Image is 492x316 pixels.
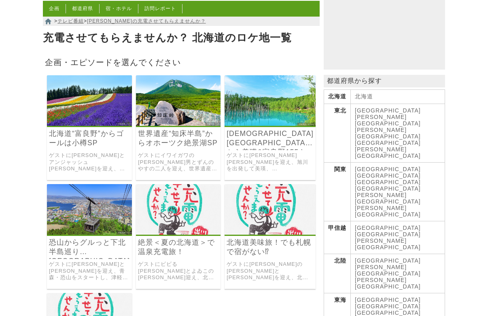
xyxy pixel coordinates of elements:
[355,231,421,238] a: [GEOGRAPHIC_DATA]
[136,184,221,235] img: 出川哲朗の充電させてもらえませんか？ 絶景だ！北の大地を137キロ！川湯温泉から”クッシー伝説”の屈斜路湖へ！ゴールは”この世の果て”野付半島ですがビビる大木が絶好調すぎてヤバいよヤバいよSP
[138,261,218,281] a: ゲストにビビる[PERSON_NAME]とよゐこの[PERSON_NAME]迎え、北海道の川湯温泉から”この世の果て”野付半島を目指した温泉の旅。
[355,238,421,250] a: [PERSON_NAME][GEOGRAPHIC_DATA]
[225,75,316,126] img: 出川哲朗の充電させてもらえませんか？ あぁ夏の北海道！ 超パワスポ神居古潭から絶景すぎるぞ美瑛&富良野155キロ！ ですがゲゲっ宿が満室だヤバいよ²SP
[49,238,130,257] a: 恐山からグルっと下北半島巡り[GEOGRAPHIC_DATA]
[355,146,421,159] a: [PERSON_NAME][GEOGRAPHIC_DATA]
[355,297,421,303] a: [GEOGRAPHIC_DATA]
[144,6,176,11] a: 訪問レポート
[72,6,93,11] a: 都道府県
[355,257,421,264] a: [GEOGRAPHIC_DATA]
[324,75,445,87] p: 都道府県から探す
[355,93,373,100] a: 北海道
[227,129,314,148] a: [DEMOGRAPHIC_DATA][GEOGRAPHIC_DATA]から美瑛&富良野155キロ！
[355,185,421,192] a: [GEOGRAPHIC_DATA]
[355,205,407,211] a: [PERSON_NAME]
[47,75,132,126] img: 出川哲朗の充電させてもらえませんか？ 北海道はデッカイどー！ラベンダー香る“富良野”から絶景街道２００キロ！ゴールはロマンチックな小樽なんですが井森も児嶋も自分勝手でヤバいよヤバいよＳＰ
[49,129,130,148] a: 北海道“富良野”からゴールは小樽SP
[355,211,421,218] a: [GEOGRAPHIC_DATA]
[355,140,421,146] a: [GEOGRAPHIC_DATA]
[138,238,218,257] a: 絶景＜夏の北海道＞で温泉充電旅！
[324,163,351,221] th: 関東
[355,264,421,277] a: [PERSON_NAME][GEOGRAPHIC_DATA]
[225,184,316,235] img: 出川哲朗の充電させてもらえませんか？ 行くぞ北海道！名湯定山渓温泉から札幌ぬけて”絶景”余市のロ-ソク岩まで107キロ！ですがゲゲッ宿が全て満員御礼！庄司が”ミキティ～”連発！でヤバいよヤバいよSP
[87,18,206,24] a: [PERSON_NAME]の充電させてもらえませんか？
[47,120,132,127] a: 出川哲朗の充電させてもらえませんか？ 北海道はデッカイどー！ラベンダー香る“富良野”から絶景街道２００キロ！ゴールはロマンチックな小樽なんですが井森も児嶋も自分勝手でヤバいよヤバいよＳＰ
[355,310,421,316] a: [GEOGRAPHIC_DATA]
[43,29,320,47] h1: 充電させてもらえませんか？ 北海道のロケ地一覧
[324,104,351,163] th: 東北
[355,114,421,127] a: [PERSON_NAME][GEOGRAPHIC_DATA]
[355,277,421,290] a: [PERSON_NAME][GEOGRAPHIC_DATA]
[355,127,421,140] a: [PERSON_NAME][GEOGRAPHIC_DATA]
[355,192,421,205] a: [PERSON_NAME][GEOGRAPHIC_DATA]
[43,17,320,26] nav: > >
[355,172,421,179] a: [GEOGRAPHIC_DATA]
[49,6,59,11] a: 企画
[324,90,351,104] th: 北海道
[324,221,351,254] th: 甲信越
[49,152,130,172] a: ゲストに[PERSON_NAME]とアンジャッシュ[PERSON_NAME]を迎え、夏の北海道を富良野から[GEOGRAPHIC_DATA]までを行く旅。
[57,18,84,24] a: テレビ番組
[225,229,316,236] a: 出川哲朗の充電させてもらえませんか？ 行くぞ北海道！名湯定山渓温泉から札幌ぬけて”絶景”余市のロ-ソク岩まで107キロ！ですがゲゲッ宿が全て満員御礼！庄司が”ミキティ～”連発！でヤバいよヤバいよSP
[106,6,132,11] a: 宿・ホテル
[47,184,132,235] img: 出川哲朗の充電させてもらえませんか？ 行くぞ津軽海峡！青森“恐山”からグルッと下北半島巡り北海道“函館山”120キロ！ですがゲゲっ50℃！？温泉が激アツすぎてヤバいよヤバいよSP
[227,238,314,257] a: 北海道美味旅！でも札幌で宿がない⁉
[138,152,218,172] a: ゲストにイワイガワの[PERSON_NAME]男とずんのやすの二人を迎え、世界遺産知床をスタートして、網走の能取湖を目指した旅。
[49,261,130,281] a: ゲストに[PERSON_NAME]と[PERSON_NAME]を迎え、青森・恐山をスタートし、津軽海峡を渡ってゴールの函館山を目指す旅。
[355,107,421,114] a: [GEOGRAPHIC_DATA]
[355,179,421,185] a: [GEOGRAPHIC_DATA]
[136,229,221,236] a: 出川哲朗の充電させてもらえませんか？ 絶景だ！北の大地を137キロ！川湯温泉から”クッシー伝説”の屈斜路湖へ！ゴールは”この世の果て”野付半島ですがビビる大木が絶好調すぎてヤバいよヤバいよSP
[136,120,221,127] a: 出川哲朗の充電させてもらえませんか？ うひょーっ！世界遺産“知床半島”から網走抜けオホーツク絶景湖まで130キロ！クマ出没だ！スゴーっ“天に続く道”！やっぱり北海道は最高だSP
[43,55,320,69] h2: 企画・エピソードを選んでください
[355,303,421,310] a: [GEOGRAPHIC_DATA]
[138,129,218,148] a: 世界遺産“知床半島”からオホーツク絶景湖SP
[324,254,351,293] th: 北陸
[355,166,421,172] a: [GEOGRAPHIC_DATA]
[355,225,421,231] a: [GEOGRAPHIC_DATA]
[136,75,221,126] img: 出川哲朗の充電させてもらえませんか？ うひょーっ！世界遺産“知床半島”から網走抜けオホーツク絶景湖まで130キロ！クマ出没だ！スゴーっ“天に続く道”！やっぱり北海道は最高だSP
[225,120,316,127] a: 出川哲朗の充電させてもらえませんか？ あぁ夏の北海道！ 超パワスポ神居古潭から絶景すぎるぞ美瑛&富良野155キロ！ ですがゲゲっ宿が満室だヤバいよ²SP
[227,152,314,172] a: ゲストに[PERSON_NAME][PERSON_NAME]を迎え、旭川を出発して美瑛、[PERSON_NAME]と、夏の北海道155kmを旅をした企画。
[47,229,132,236] a: 出川哲朗の充電させてもらえませんか？ 行くぞ津軽海峡！青森“恐山”からグルッと下北半島巡り北海道“函館山”120キロ！ですがゲゲっ50℃！？温泉が激アツすぎてヤバいよヤバいよSP
[227,261,314,281] a: ゲストに[PERSON_NAME]の[PERSON_NAME]と[PERSON_NAME]を迎え、北海道の[GEOGRAPHIC_DATA]から余市の[GEOGRAPHIC_DATA]を目指した旅。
